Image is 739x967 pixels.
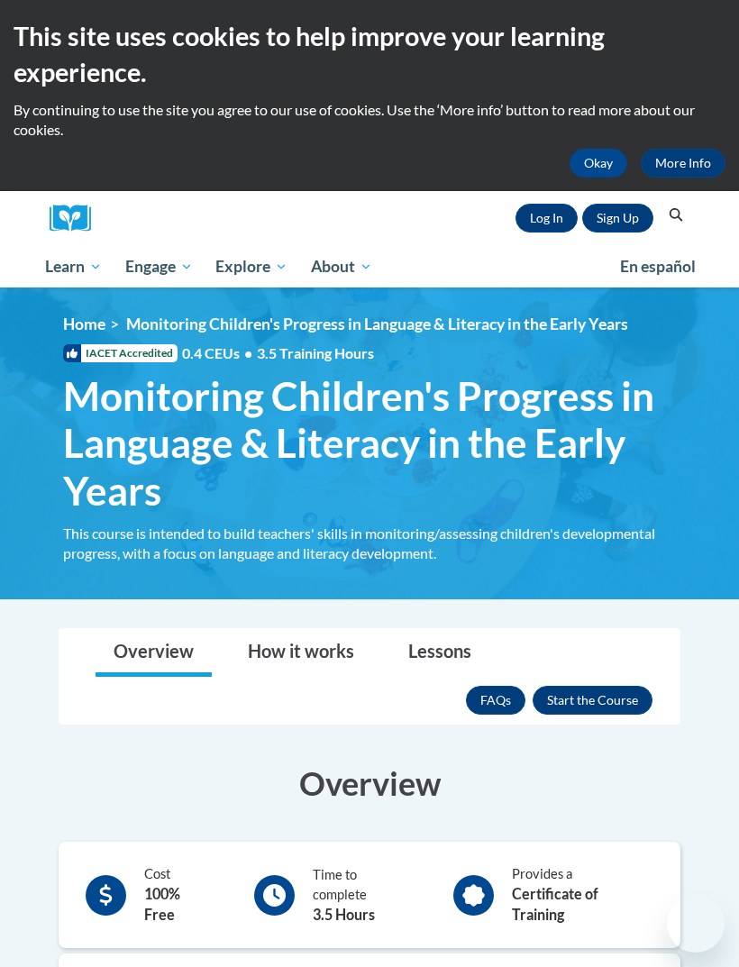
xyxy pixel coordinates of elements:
button: Enroll [533,686,652,715]
a: Cox Campus [50,205,104,233]
b: Certificate of Training [512,885,598,923]
a: Overview [96,629,212,677]
img: Logo brand [50,205,104,233]
b: 100% Free [144,885,180,923]
span: Monitoring Children's Progress in Language & Literacy in the Early Years [126,315,628,333]
div: Cost [144,864,214,926]
span: Monitoring Children's Progress in Language & Literacy in the Early Years [63,372,685,515]
span: Learn [45,256,102,278]
a: About [299,246,384,287]
span: 0.4 CEUs [182,343,374,363]
span: En español [620,257,696,276]
a: How it works [230,629,372,677]
a: Engage [114,246,205,287]
b: 3.5 Hours [313,906,375,923]
div: Time to complete [313,865,414,926]
a: FAQs [466,686,525,715]
div: Provides a [512,864,653,926]
span: IACET Accredited [63,344,178,362]
span: • [244,344,252,361]
div: This course is intended to build teachers' skills in monitoring/assessing children's developmenta... [63,524,685,563]
a: Register [582,204,653,233]
button: Search [662,205,689,226]
h2: This site uses cookies to help improve your learning experience. [14,18,725,91]
a: Home [63,315,105,333]
span: Engage [125,256,193,278]
p: By continuing to use the site you agree to our use of cookies. Use the ‘More info’ button to read... [14,100,725,140]
span: Explore [215,256,287,278]
a: En español [608,248,707,286]
button: Okay [570,149,627,178]
h3: Overview [59,761,680,806]
span: 3.5 Training Hours [257,344,374,361]
a: Explore [204,246,299,287]
a: Log In [515,204,578,233]
a: More Info [641,149,725,178]
iframe: Button to launch messaging window [667,895,725,953]
div: Main menu [32,246,707,287]
a: Lessons [390,629,489,677]
a: Learn [33,246,114,287]
span: About [311,256,372,278]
